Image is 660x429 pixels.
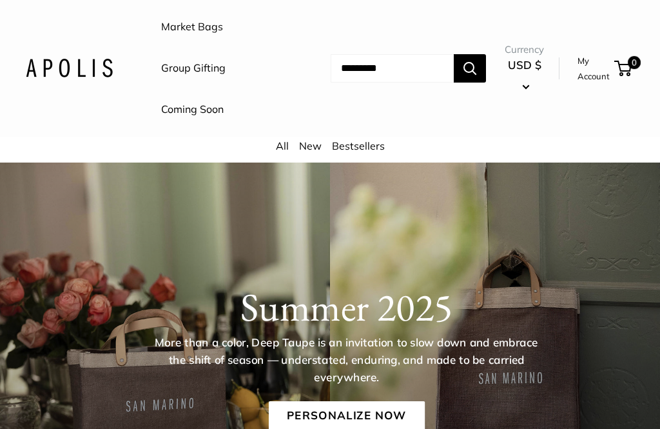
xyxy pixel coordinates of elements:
[161,17,223,37] a: Market Bags
[508,58,541,72] span: USD $
[161,59,226,78] a: Group Gifting
[505,41,544,59] span: Currency
[26,59,113,77] img: Apolis
[454,54,486,83] button: Search
[332,139,385,152] a: Bestsellers
[331,54,454,83] input: Search...
[161,100,224,119] a: Coming Soon
[616,61,632,76] a: 0
[57,283,636,330] h1: Summer 2025
[505,55,544,96] button: USD $
[276,139,289,152] a: All
[628,56,641,69] span: 0
[299,139,322,152] a: New
[577,53,610,85] a: My Account
[148,334,546,386] p: More than a color, Deep Taupe is an invitation to slow down and embrace the shift of season — und...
